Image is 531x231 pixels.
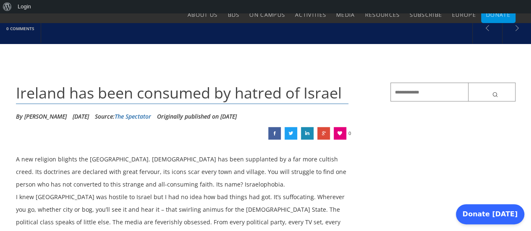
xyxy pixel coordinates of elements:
div: Source: [95,110,151,123]
a: Ireland has been consumed by hatred of Israel [285,127,297,140]
span: Donate [486,11,510,18]
a: Media [336,6,355,23]
span: Media [336,11,355,18]
li: By [PERSON_NAME] [16,110,67,123]
div: A new religion blights the [GEOGRAPHIC_DATA]. [DEMOGRAPHIC_DATA] has been supplanted by a far mor... [16,153,349,191]
a: Ireland has been consumed by hatred of Israel [317,127,330,140]
a: BDS [228,6,239,23]
span: Subscribe [410,11,442,18]
a: Ireland has been consumed by hatred of Israel [268,127,281,140]
a: On Campus [249,6,285,23]
span: On Campus [249,11,285,18]
span: Activities [295,11,326,18]
a: Donate [486,6,510,23]
a: The Spectator [115,112,151,120]
span: BDS [228,11,239,18]
span: Europe [452,11,476,18]
a: Ireland has been consumed by hatred of Israel [301,127,314,140]
span: Ireland has been consumed by hatred of Israel [16,83,342,103]
a: Resources [365,6,400,23]
a: Subscribe [410,6,442,23]
a: Activities [295,6,326,23]
span: About Us [188,11,217,18]
span: 0 [348,127,351,140]
li: [DATE] [73,110,89,123]
span: Resources [365,11,400,18]
a: About Us [188,6,217,23]
a: Europe [452,6,476,23]
li: Originally published on [DATE] [157,110,237,123]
